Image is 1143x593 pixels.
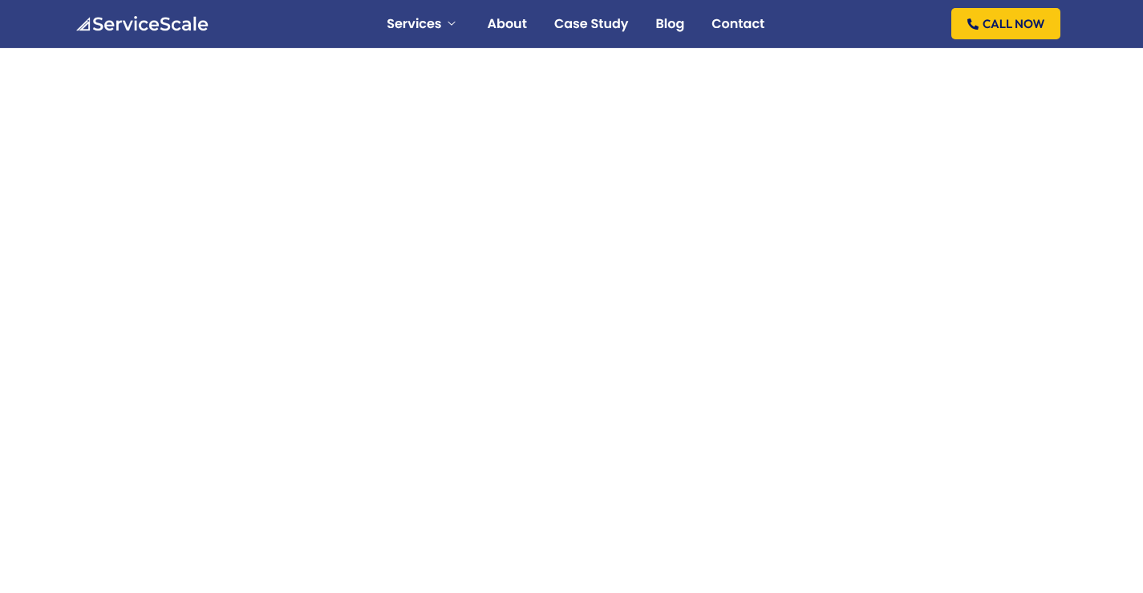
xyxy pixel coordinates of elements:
[75,16,209,32] img: ServiceScale logo representing business automation for tradies
[655,18,684,30] a: Blog
[488,18,527,30] a: About
[983,18,1044,30] span: CALL NOW
[554,18,629,30] a: Case Study
[387,18,460,30] a: Services
[75,15,209,30] a: ServiceScale logo representing business automation for tradies
[951,8,1060,39] a: CALL NOW
[711,18,764,30] a: Contact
